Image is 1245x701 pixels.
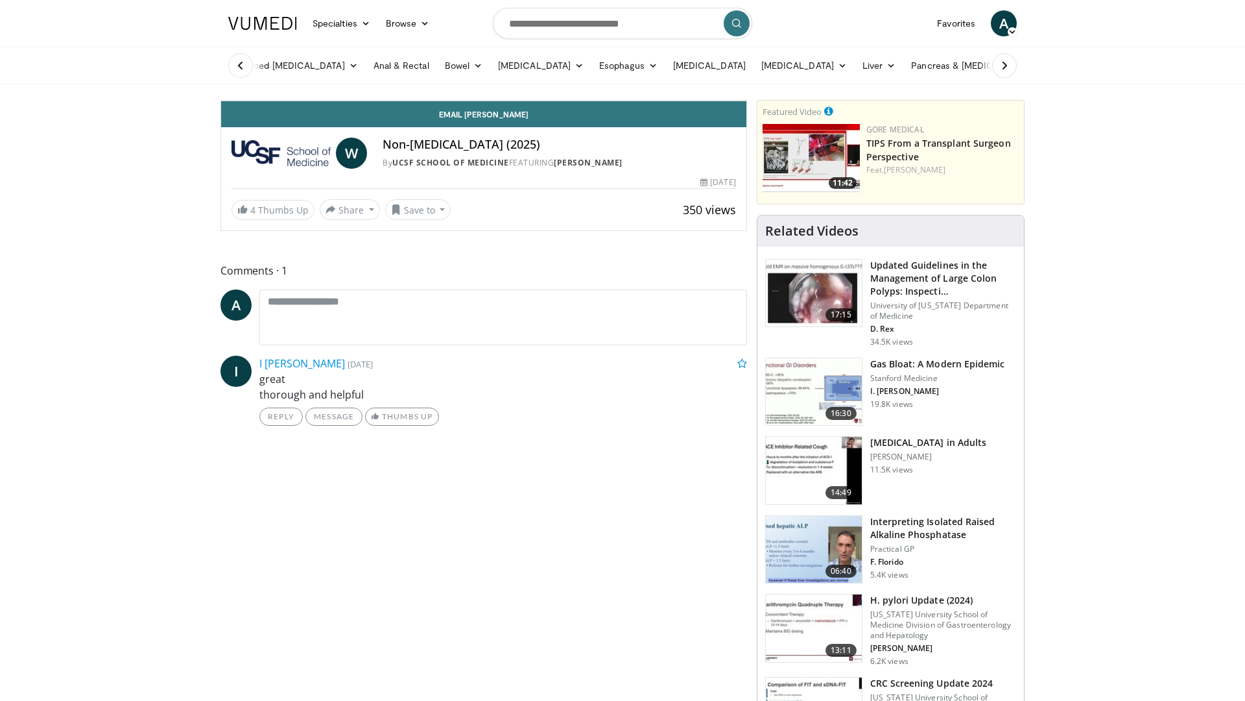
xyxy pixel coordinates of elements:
p: 5.4K views [870,570,908,580]
img: dfcfcb0d-b871-4e1a-9f0c-9f64970f7dd8.150x105_q85_crop-smart_upscale.jpg [766,260,862,327]
img: 11950cd4-d248-4755-8b98-ec337be04c84.150x105_q85_crop-smart_upscale.jpg [766,437,862,504]
a: Specialties [305,10,378,36]
h4: Related Videos [765,223,859,239]
p: 11.5K views [870,465,913,475]
img: 4003d3dc-4d84-4588-a4af-bb6b84f49ae6.150x105_q85_crop-smart_upscale.jpg [763,124,860,192]
a: A [220,289,252,321]
p: Practical GP [870,544,1016,554]
p: 34.5K views [870,337,913,347]
h3: CRC Screening Update 2024 [870,677,1016,690]
div: [DATE] [700,177,735,188]
a: 17:15 Updated Guidelines in the Management of Large Colon Polyps: Inspecti… University of [US_STA... [765,259,1016,347]
a: 16:30 Gas Bloat: A Modern Epidemic Stanford Medicine I. [PERSON_NAME] 19.8K views [765,358,1016,426]
a: Email [PERSON_NAME] [221,101,746,127]
a: TIPS From a Transplant Surgeon Perspective [866,137,1011,163]
div: By FEATURING [383,157,735,169]
p: 6.2K views [870,656,908,667]
a: Gore Medical [866,124,924,135]
a: [MEDICAL_DATA] [665,53,753,79]
span: 16:30 [825,407,857,420]
a: I [PERSON_NAME] [259,356,345,371]
span: 06:40 [825,565,857,578]
h3: H. pylori Update (2024) [870,594,1016,607]
p: D. Rex [870,324,1016,334]
a: W [336,138,367,169]
a: Message [305,408,362,426]
p: I. [PERSON_NAME] [870,386,1005,397]
h3: Gas Bloat: A Modern Epidemic [870,358,1005,371]
a: A [991,10,1017,36]
span: 13:11 [825,644,857,657]
button: Save to [385,199,451,220]
p: Stanford Medicine [870,373,1005,384]
a: [MEDICAL_DATA] [753,53,855,79]
p: 19.8K views [870,399,913,410]
a: 4 Thumbs Up [231,200,314,220]
a: UCSF School of Medicine [392,157,509,168]
p: [PERSON_NAME] [870,452,986,462]
h3: Updated Guidelines in the Management of Large Colon Polyps: Inspecti… [870,259,1016,298]
a: Bowel [437,53,490,79]
a: [MEDICAL_DATA] [490,53,591,79]
a: 06:40 Interpreting Isolated Raised Alkaline Phosphatase Practical GP F. Florido 5.4K views [765,515,1016,584]
a: Esophagus [591,53,665,79]
span: 17:15 [825,308,857,321]
div: Feat. [866,164,1019,176]
img: 94cbdef1-8024-4923-aeed-65cc31b5ce88.150x105_q85_crop-smart_upscale.jpg [766,595,862,662]
input: Search topics, interventions [493,8,752,39]
a: Thumbs Up [365,408,438,426]
a: [PERSON_NAME] [884,164,945,175]
p: F. Florido [870,557,1016,567]
img: VuMedi Logo [228,17,297,30]
p: great thorough and helpful [259,371,747,402]
h3: Interpreting Isolated Raised Alkaline Phosphatase [870,515,1016,541]
a: Liver [855,53,903,79]
span: 4 [250,204,255,216]
a: Pancreas & [MEDICAL_DATA] [903,53,1055,79]
img: 480ec31d-e3c1-475b-8289-0a0659db689a.150x105_q85_crop-smart_upscale.jpg [766,358,862,426]
span: 350 views [683,202,736,217]
a: Anal & Rectal [366,53,437,79]
small: [DATE] [348,358,373,370]
p: University of [US_STATE] Department of Medicine [870,301,1016,321]
a: Favorites [929,10,983,36]
span: 14:49 [825,486,857,499]
h3: [MEDICAL_DATA] in Adults [870,436,986,449]
a: 14:49 [MEDICAL_DATA] in Adults [PERSON_NAME] 11.5K views [765,436,1016,505]
img: 6a4ee52d-0f16-480d-a1b4-8187386ea2ed.150x105_q85_crop-smart_upscale.jpg [766,516,862,584]
span: Comments 1 [220,262,747,279]
a: Browse [378,10,438,36]
img: UCSF School of Medicine [231,138,331,169]
a: Advanced [MEDICAL_DATA] [220,53,366,79]
p: [US_STATE] University School of Medicine Division of Gastroenterology and Hepatology [870,609,1016,641]
h4: Non-[MEDICAL_DATA] (2025) [383,138,735,152]
button: Share [320,199,380,220]
a: 13:11 H. pylori Update (2024) [US_STATE] University School of Medicine Division of Gastroenterolo... [765,594,1016,667]
a: Reply [259,408,303,426]
span: 11:42 [829,177,857,189]
p: [PERSON_NAME] [870,643,1016,654]
small: Featured Video [763,106,822,117]
a: 11:42 [763,124,860,192]
a: [PERSON_NAME] [554,157,622,168]
a: I [220,356,252,387]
